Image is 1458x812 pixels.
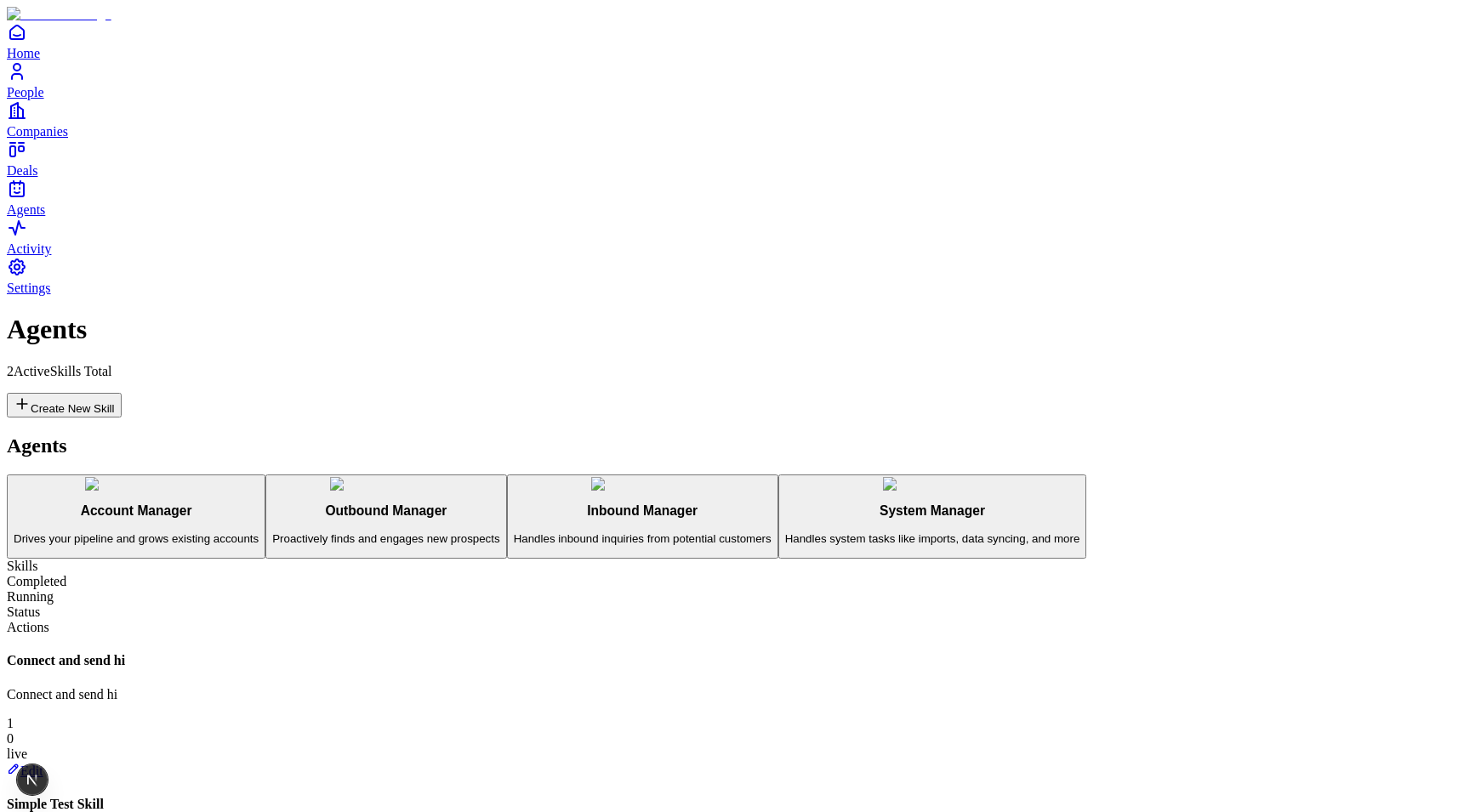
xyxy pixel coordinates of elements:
a: Home [7,22,1451,60]
h4: Simple Test Skill [7,797,1451,812]
button: Outbound ManagerOutbound ManagerProactively finds and engages new prospects [265,474,506,559]
p: Handles system tasks like imports, data syncing, and more [785,532,1080,545]
a: Settings [7,257,1451,295]
a: Activity [7,218,1451,256]
button: Inbound ManagerInbound ManagerHandles inbound inquiries from potential customers [507,474,778,559]
div: Running [7,589,1451,605]
h3: Account Manager [14,503,259,519]
button: Create New Skill [7,393,122,417]
div: Actions [7,620,1451,635]
p: 2 Active Skills Total [7,364,1451,379]
img: Item Brain Logo [7,7,111,22]
span: Deals [7,163,37,178]
div: 0 [7,731,1451,747]
div: Skills [7,559,1451,574]
span: Agents [7,202,45,217]
h3: Outbound Manager [272,503,499,519]
a: Agents [7,179,1451,217]
span: Companies [7,124,68,139]
span: Settings [7,281,51,295]
span: People [7,85,44,99]
div: Status [7,605,1451,620]
div: 1 [7,716,1451,731]
div: Completed [7,574,1451,589]
button: Account ManagerAccount ManagerDrives your pipeline and grows existing accounts [7,474,265,559]
span: Activity [7,241,51,256]
p: Handles inbound inquiries from potential customers [514,532,772,545]
h4: Connect and send hi [7,653,1451,668]
h1: Agents [7,314,1451,345]
a: Edit [7,764,43,778]
a: People [7,61,1451,99]
a: Companies [7,100,1451,139]
img: System Manager [883,477,982,491]
p: Drives your pipeline and grows existing accounts [14,532,259,545]
a: Deals [7,139,1451,178]
h2: Agents [7,434,1451,457]
img: Outbound Manager [330,477,441,491]
span: Home [7,46,40,60]
p: Proactively finds and engages new prospects [272,532,499,545]
p: Connect and send hi [7,687,1451,702]
img: Inbound Manager [591,477,693,491]
h3: Inbound Manager [514,503,772,519]
button: System ManagerSystem ManagerHandles system tasks like imports, data syncing, and more [778,474,1087,559]
h3: System Manager [785,503,1080,519]
img: Account Manager [85,477,187,491]
span: live [7,747,27,761]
